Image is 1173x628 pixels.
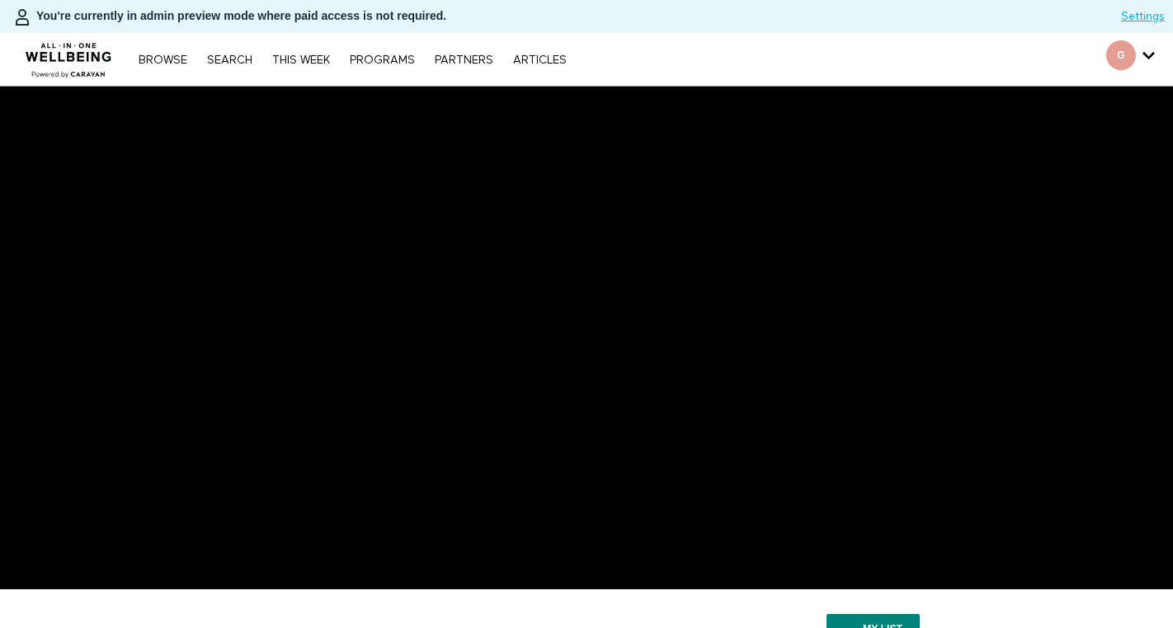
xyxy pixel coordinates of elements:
a: Settings [1121,8,1165,25]
img: person-bdfc0eaa9744423c596e6e1c01710c89950b1dff7c83b5d61d716cfd8139584f.svg [12,7,32,27]
a: Search [199,54,261,66]
a: ARTICLES [505,54,575,66]
img: CARAVAN [19,31,119,80]
div: Secondary [1094,33,1167,86]
a: Browse [130,54,195,66]
a: PARTNERS [426,54,502,66]
nav: Primary [130,51,574,68]
a: PROGRAMS [342,54,423,66]
a: THIS WEEK [264,54,338,66]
